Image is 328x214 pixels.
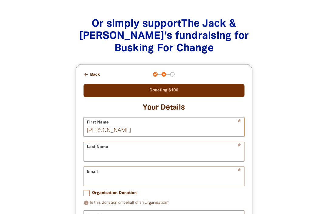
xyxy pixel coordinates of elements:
[170,72,175,77] button: Navigate to step 3 of 3 to enter your payment details
[79,19,249,54] span: Or simply support The Jack & [PERSON_NAME] 's fundraising for Busking For Change
[84,103,245,112] h3: Your Details
[84,190,90,196] input: Organisation Donation
[81,69,102,80] button: Back
[84,84,245,97] div: Donating $100
[84,200,89,206] i: info
[162,72,166,77] button: Navigate to step 2 of 3 to enter your details
[92,190,137,196] span: Organisation Donation
[84,72,89,77] i: arrow_back
[153,72,158,77] button: Navigate to step 1 of 3 to enter your donation amount
[84,199,245,206] p: Is this donation on behalf of an Organisation?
